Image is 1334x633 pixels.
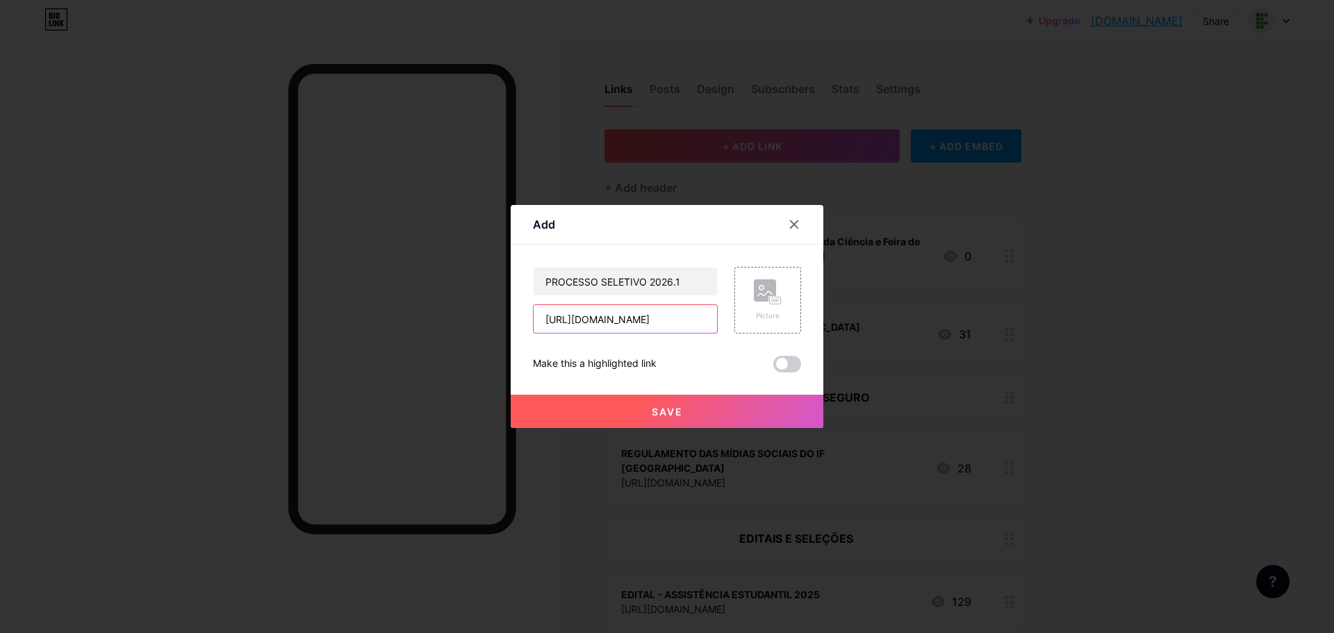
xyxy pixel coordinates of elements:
[533,356,657,372] div: Make this a highlighted link
[533,216,555,233] div: Add
[511,395,823,428] button: Save
[534,268,717,295] input: Title
[534,305,717,333] input: URL
[652,406,683,418] span: Save
[754,311,782,321] div: Picture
